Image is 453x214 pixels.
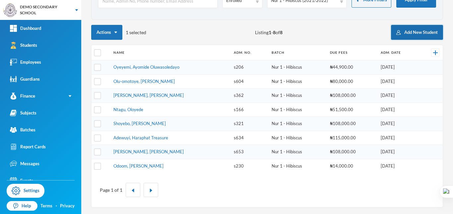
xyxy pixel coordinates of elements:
[230,159,268,173] td: s230
[377,131,420,145] td: [DATE]
[327,159,377,173] td: ₦14,000.00
[433,50,438,55] img: +
[100,186,122,193] div: Page 1 of 1
[268,89,326,103] td: Nur 1 - Hibiscus
[7,184,44,198] a: Settings
[268,131,326,145] td: Nur 1 - Hibiscus
[7,201,37,211] a: Help
[230,131,268,145] td: s634
[391,25,443,40] button: Add New Student
[377,45,420,60] th: Adm. Date
[268,45,326,60] th: Batch
[91,25,146,40] div: 1 selected
[40,203,52,209] a: Terms
[60,203,75,209] a: Privacy
[268,74,326,89] td: Nur 1 - Hibiscus
[91,25,122,40] button: Actions
[377,145,420,159] td: [DATE]
[377,74,420,89] td: [DATE]
[4,4,17,17] img: logo
[255,29,283,36] span: Listing - of
[327,131,377,145] td: ₦115,000.00
[113,107,143,112] a: Ntagu, Oloyede
[268,159,326,173] td: Nur 1 - Hibiscus
[10,126,35,133] div: Batches
[268,145,326,159] td: Nur 1 - Hibiscus
[230,145,268,159] td: s653
[230,74,268,89] td: s604
[110,45,230,60] th: Name
[230,89,268,103] td: s362
[327,117,377,131] td: ₦108,000.00
[377,159,420,173] td: [DATE]
[10,76,40,83] div: Guardians
[377,89,420,103] td: [DATE]
[113,79,175,84] a: Olu-omotoye, [PERSON_NAME]
[113,93,184,98] a: [PERSON_NAME], [PERSON_NAME]
[10,177,33,184] div: Events
[10,42,37,49] div: Students
[327,103,377,117] td: ₦51,500.00
[268,103,326,117] td: Nur 1 - Hibiscus
[327,145,377,159] td: ₦108,000.00
[280,30,283,35] b: 8
[113,163,163,169] a: Odoom, [PERSON_NAME]
[268,60,326,75] td: Nur 1 - Hibiscus
[230,103,268,117] td: s166
[327,45,377,60] th: Due Fees
[113,121,166,126] a: Shoyebo, [PERSON_NAME]
[56,203,57,209] div: ·
[327,60,377,75] td: ₦44,900.00
[10,143,46,150] div: Report Cards
[10,109,36,116] div: Subjects
[377,117,420,131] td: [DATE]
[230,45,268,60] th: Adm. No.
[377,60,420,75] td: [DATE]
[113,64,179,70] a: Oyeyemi, Ayomide Oluwasoledayo
[10,25,41,32] div: Dashboard
[230,117,268,131] td: s321
[20,4,69,16] div: DEMO SECONDARY SCHOOL
[273,30,276,35] b: 8
[230,60,268,75] td: s206
[268,117,326,131] td: Nur 1 - Hibiscus
[10,160,39,167] div: Messages
[269,30,271,35] b: 1
[113,149,184,154] a: [PERSON_NAME], [PERSON_NAME]
[113,135,168,140] a: Adewuyi, Haraphat Treasure
[327,89,377,103] td: ₦108,000.00
[10,59,41,66] div: Employees
[327,74,377,89] td: ₦80,000.00
[10,93,35,100] div: Finance
[377,103,420,117] td: [DATE]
